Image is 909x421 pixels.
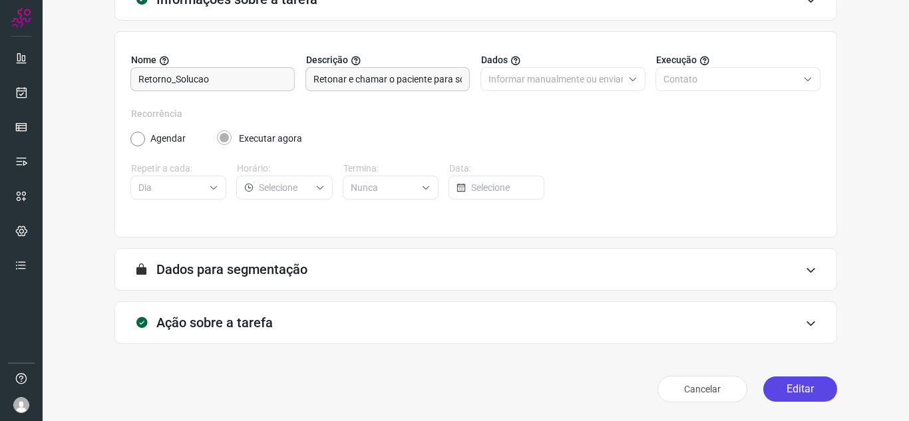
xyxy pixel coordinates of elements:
img: avatar-user-boy.jpg [13,397,29,413]
span: Nome [131,53,156,67]
h3: Ação sobre a tarefa [156,315,273,331]
label: Repetir a cada: [131,162,226,176]
label: Agendar [150,132,186,146]
button: Editar [763,376,837,402]
label: Data: [449,162,544,176]
span: Descrição [306,53,348,67]
input: Forneça uma breve descrição da sua tarefa. [313,68,462,90]
input: Digite o nome para a sua tarefa. [138,68,287,90]
input: Selecione o tipo de envio [488,68,623,90]
img: Logo [11,8,31,28]
input: Selecione o tipo de envio [663,68,798,90]
label: Horário: [237,162,332,176]
span: Dados [481,53,508,67]
input: Selecione [259,176,309,199]
input: Selecione [471,176,536,199]
label: Termina: [343,162,439,176]
span: Execução [656,53,697,67]
h3: Dados para segmentação [156,261,307,277]
button: Cancelar [657,376,747,402]
input: Selecione [138,176,204,199]
label: Recorrência [131,107,820,121]
input: Selecione [351,176,416,199]
label: Executar agora [239,132,302,146]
